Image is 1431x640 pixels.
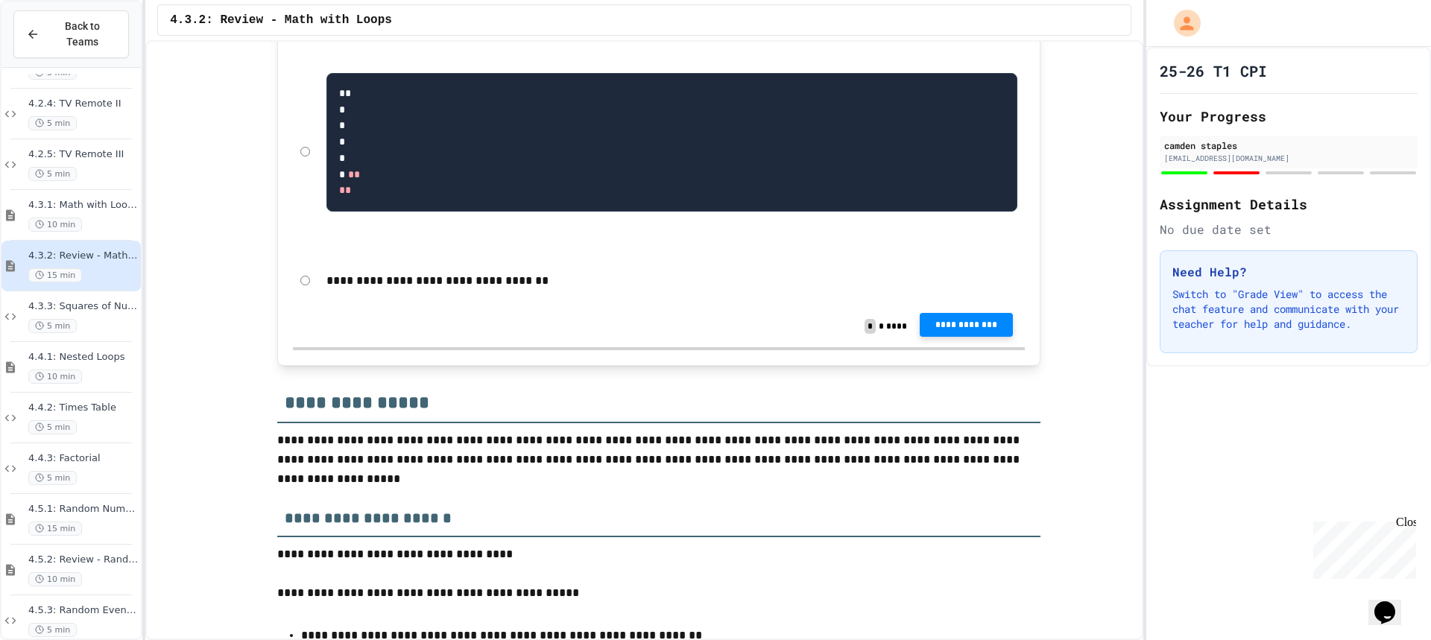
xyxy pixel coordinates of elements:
[28,300,138,313] span: 4.3.3: Squares of Numbers
[1368,580,1416,625] iframe: chat widget
[28,351,138,364] span: 4.4.1: Nested Loops
[28,503,138,516] span: 4.5.1: Random Numbers
[170,11,392,29] span: 4.3.2: Review - Math with Loops
[28,604,138,617] span: 4.5.3: Random Even or Odd
[28,116,77,130] span: 5 min
[1160,221,1418,238] div: No due date set
[28,402,138,414] span: 4.4.2: Times Table
[1164,153,1413,164] div: [EMAIL_ADDRESS][DOMAIN_NAME]
[1158,6,1204,40] div: My Account
[28,471,77,485] span: 5 min
[28,250,138,262] span: 4.3.2: Review - Math with Loops
[13,10,129,58] button: Back to Teams
[28,522,82,536] span: 15 min
[6,6,103,95] div: Chat with us now!Close
[28,420,77,434] span: 5 min
[1172,263,1405,281] h3: Need Help?
[28,167,77,181] span: 5 min
[28,148,138,161] span: 4.2.5: TV Remote III
[28,319,77,333] span: 5 min
[1172,287,1405,332] p: Switch to "Grade View" to access the chat feature and communicate with your teacher for help and ...
[28,623,77,637] span: 5 min
[1164,139,1413,152] div: camden staples
[28,370,82,384] span: 10 min
[28,268,82,282] span: 15 min
[28,572,82,586] span: 10 min
[28,554,138,566] span: 4.5.2: Review - Random Numbers
[1160,60,1267,81] h1: 25-26 T1 CPI
[1160,194,1418,215] h2: Assignment Details
[28,452,138,465] span: 4.4.3: Factorial
[28,199,138,212] span: 4.3.1: Math with Loops
[28,218,82,232] span: 10 min
[1160,106,1418,127] h2: Your Progress
[28,98,138,110] span: 4.2.4: TV Remote II
[48,19,116,50] span: Back to Teams
[1307,516,1416,579] iframe: chat widget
